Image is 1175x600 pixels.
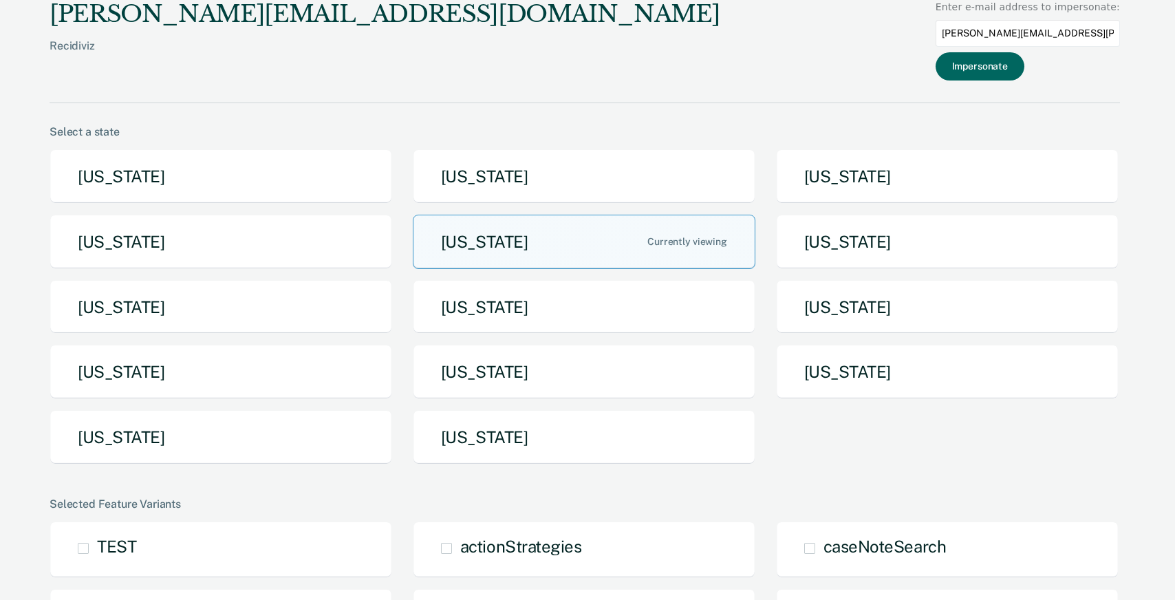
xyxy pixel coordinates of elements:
button: [US_STATE] [50,149,392,204]
input: Enter an email to impersonate... [936,20,1120,47]
button: Impersonate [936,52,1024,81]
span: actionStrategies [460,537,581,556]
span: TEST [97,537,136,556]
span: caseNoteSearch [823,537,946,556]
button: [US_STATE] [413,149,755,204]
button: [US_STATE] [776,280,1119,334]
button: [US_STATE] [776,215,1119,269]
button: [US_STATE] [776,345,1119,399]
button: [US_STATE] [413,410,755,464]
button: [US_STATE] [413,215,755,269]
button: [US_STATE] [776,149,1119,204]
button: [US_STATE] [413,280,755,334]
button: [US_STATE] [50,410,392,464]
button: [US_STATE] [413,345,755,399]
button: [US_STATE] [50,280,392,334]
button: [US_STATE] [50,215,392,269]
button: [US_STATE] [50,345,392,399]
div: Select a state [50,125,1120,138]
div: Selected Feature Variants [50,497,1120,511]
div: Recidiviz [50,39,720,74]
